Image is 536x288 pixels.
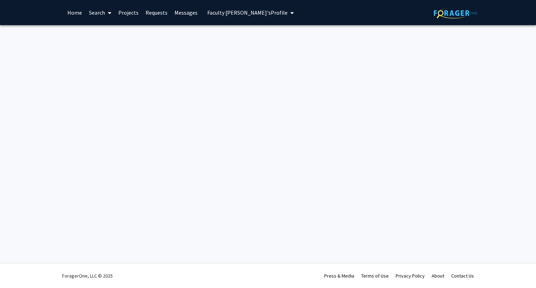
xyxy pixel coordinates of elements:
a: Search [85,0,115,25]
span: Faculty [PERSON_NAME]'s Profile [207,9,288,16]
a: Privacy Policy [396,273,425,279]
a: Messages [171,0,201,25]
a: Press & Media [324,273,354,279]
img: ForagerOne Logo [434,8,477,18]
a: Projects [115,0,142,25]
a: Requests [142,0,171,25]
a: Contact Us [451,273,474,279]
a: Terms of Use [361,273,389,279]
a: Home [64,0,85,25]
a: About [432,273,444,279]
div: ForagerOne, LLC © 2025 [62,264,113,288]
